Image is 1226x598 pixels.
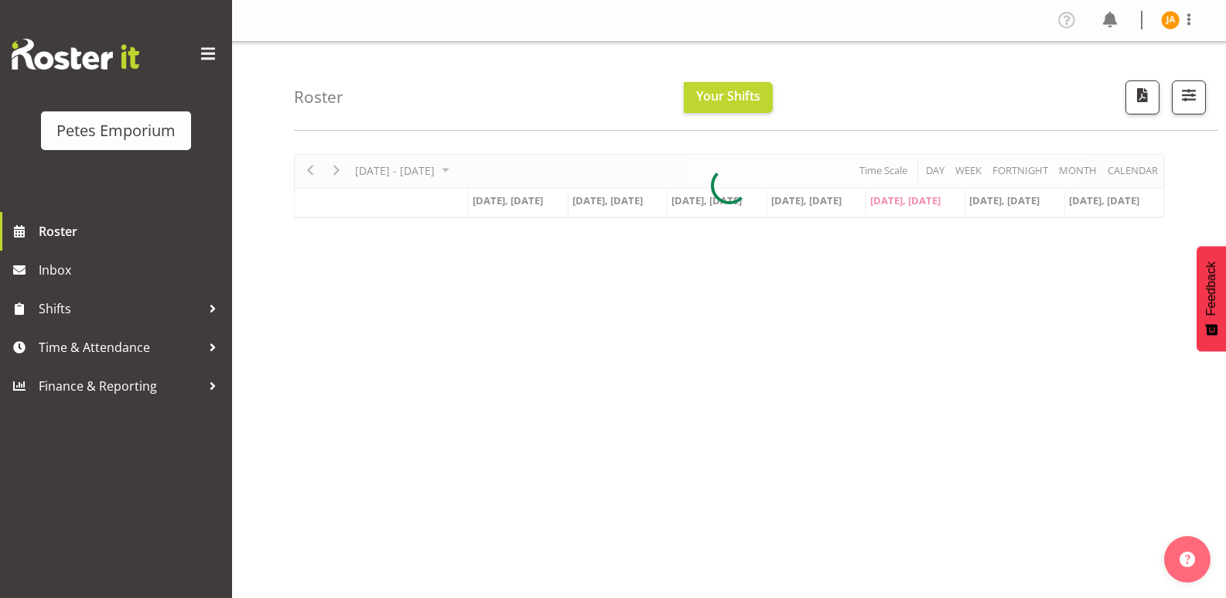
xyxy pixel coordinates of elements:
[294,88,343,106] h4: Roster
[39,336,201,359] span: Time & Attendance
[39,258,224,282] span: Inbox
[1161,11,1180,29] img: jeseryl-armstrong10788.jpg
[684,82,773,113] button: Your Shifts
[39,220,224,243] span: Roster
[1197,246,1226,351] button: Feedback - Show survey
[39,297,201,320] span: Shifts
[12,39,139,70] img: Rosterit website logo
[1204,261,1218,316] span: Feedback
[56,119,176,142] div: Petes Emporium
[1180,552,1195,567] img: help-xxl-2.png
[39,374,201,398] span: Finance & Reporting
[1172,80,1206,114] button: Filter Shifts
[696,87,760,104] span: Your Shifts
[1125,80,1159,114] button: Download a PDF of the roster according to the set date range.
